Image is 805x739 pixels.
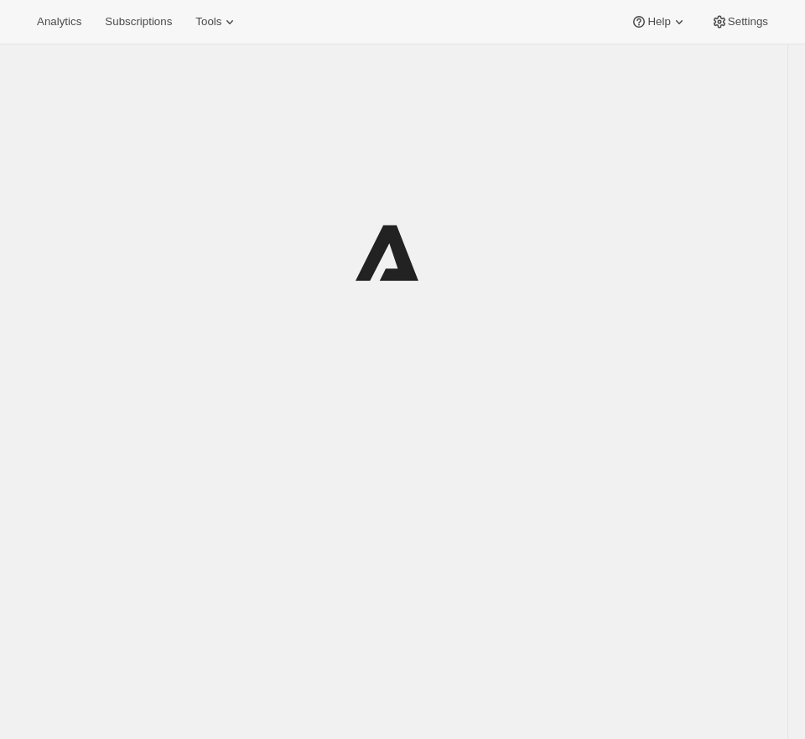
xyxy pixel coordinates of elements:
span: Settings [728,15,768,29]
span: Analytics [37,15,81,29]
button: Settings [701,10,778,34]
button: Tools [185,10,248,34]
button: Subscriptions [95,10,182,34]
button: Help [621,10,697,34]
span: Subscriptions [105,15,172,29]
span: Help [647,15,670,29]
span: Tools [195,15,221,29]
button: Analytics [27,10,91,34]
